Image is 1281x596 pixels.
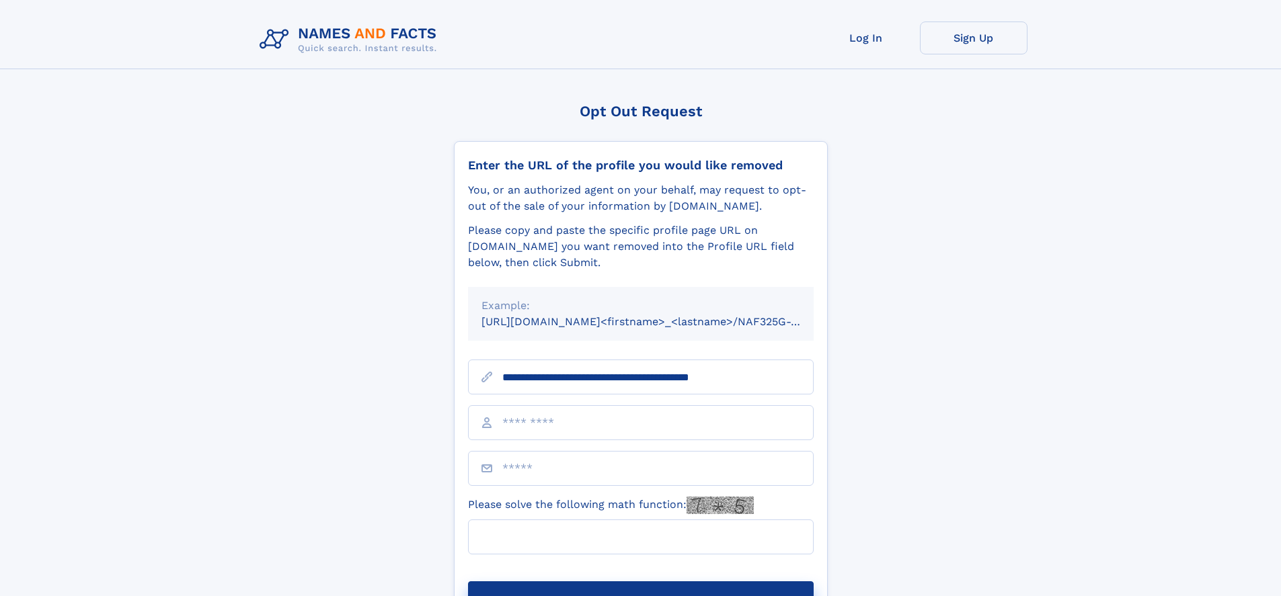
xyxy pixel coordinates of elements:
a: Sign Up [920,22,1027,54]
div: Opt Out Request [454,103,828,120]
div: Enter the URL of the profile you would like removed [468,158,814,173]
img: Logo Names and Facts [254,22,448,58]
div: Please copy and paste the specific profile page URL on [DOMAIN_NAME] you want removed into the Pr... [468,222,814,271]
a: Log In [812,22,920,54]
div: Example: [481,298,800,314]
small: [URL][DOMAIN_NAME]<firstname>_<lastname>/NAF325G-xxxxxxxx [481,315,839,328]
label: Please solve the following math function: [468,497,754,514]
div: You, or an authorized agent on your behalf, may request to opt-out of the sale of your informatio... [468,182,814,214]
